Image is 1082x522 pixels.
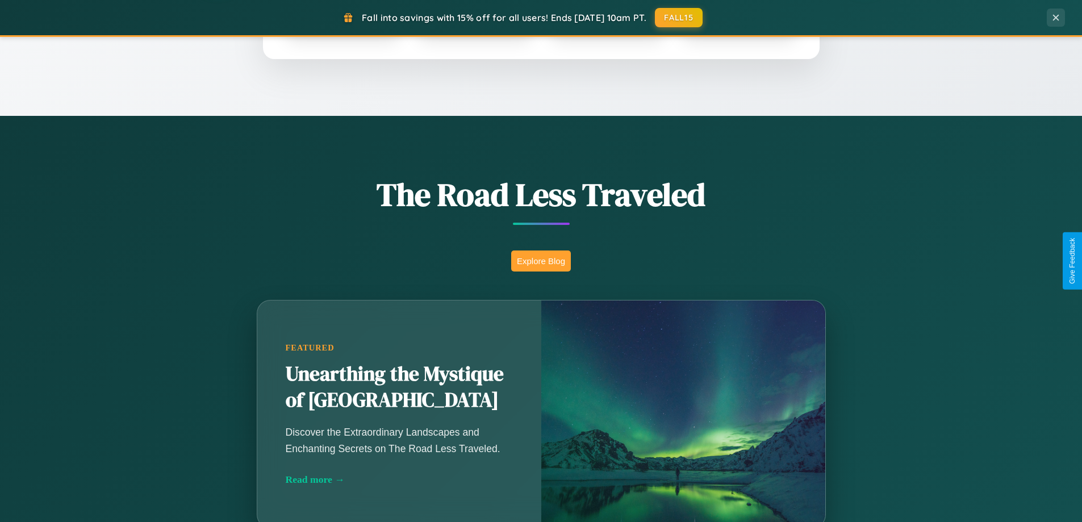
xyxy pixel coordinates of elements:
div: Give Feedback [1068,238,1076,284]
p: Discover the Extraordinary Landscapes and Enchanting Secrets on The Road Less Traveled. [286,424,513,456]
button: Explore Blog [511,250,571,272]
h1: The Road Less Traveled [200,173,882,216]
div: Read more → [286,474,513,486]
h2: Unearthing the Mystique of [GEOGRAPHIC_DATA] [286,361,513,414]
button: FALL15 [655,8,703,27]
div: Featured [286,343,513,353]
span: Fall into savings with 15% off for all users! Ends [DATE] 10am PT. [362,12,646,23]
